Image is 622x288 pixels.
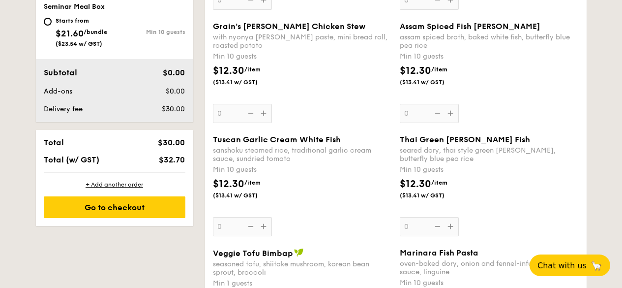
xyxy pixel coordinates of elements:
div: Min 10 guests [400,52,579,62]
div: sanshoku steamed rice, traditional garlic cream sauce, sundried tomato [213,146,392,163]
span: /item [244,66,261,73]
div: seasoned tofu, shiitake mushroom, korean bean sprout, broccoli [213,260,392,277]
div: seared dory, thai style green [PERSON_NAME], butterfly blue pea rice [400,146,579,163]
span: Marinara Fish Pasta [400,248,478,257]
span: Subtotal [44,68,77,77]
div: Min 10 guests [400,278,579,288]
span: Delivery fee [44,105,83,113]
span: /item [244,179,261,186]
span: $32.70 [159,155,185,164]
div: oven-baked dory, onion and fennel-infused tomato sauce, linguine [400,259,579,276]
span: Thai Green [PERSON_NAME] Fish [400,135,530,144]
div: assam spiced broth, baked white fish, butterfly blue pea rice [400,33,579,50]
span: Grain's [PERSON_NAME] Chicken Stew [213,22,365,31]
div: Min 10 guests [213,52,392,62]
span: ($13.41 w/ GST) [400,192,467,199]
span: ($13.41 w/ GST) [213,78,280,86]
div: Min 10 guests [213,165,392,175]
span: $0.00 [163,68,185,77]
span: Veggie Tofu Bimbap [213,249,293,258]
span: ($23.54 w/ GST) [56,40,102,47]
span: Seminar Meal Box [44,2,105,11]
span: Total (w/ GST) [44,155,99,164]
span: /bundle [84,29,107,35]
span: $12.30 [400,178,431,190]
div: Min 10 guests [115,29,185,35]
span: $21.60 [56,28,84,39]
span: Tuscan Garlic Cream White Fish [213,135,341,144]
span: $0.00 [166,87,185,96]
span: Add-ons [44,87,72,96]
img: icon-vegan.f8ff3823.svg [294,248,304,257]
span: Total [44,138,64,147]
span: ($13.41 w/ GST) [213,192,280,199]
span: $12.30 [400,65,431,77]
span: $12.30 [213,178,244,190]
span: $30.00 [158,138,185,147]
div: with nyonya [PERSON_NAME] paste, mini bread roll, roasted potato [213,33,392,50]
span: 🦙 [591,260,602,271]
span: /item [431,179,447,186]
div: Starts from [56,17,107,25]
span: $30.00 [162,105,185,113]
span: $12.30 [213,65,244,77]
span: Chat with us [537,261,587,270]
input: Starts from$21.60/bundle($23.54 w/ GST)Min 10 guests [44,18,52,26]
div: Go to checkout [44,196,185,218]
span: ($13.41 w/ GST) [400,78,467,86]
div: Min 10 guests [400,165,579,175]
span: Assam Spiced Fish [PERSON_NAME] [400,22,540,31]
button: Chat with us🦙 [530,255,610,276]
span: /item [431,66,447,73]
div: + Add another order [44,181,185,189]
